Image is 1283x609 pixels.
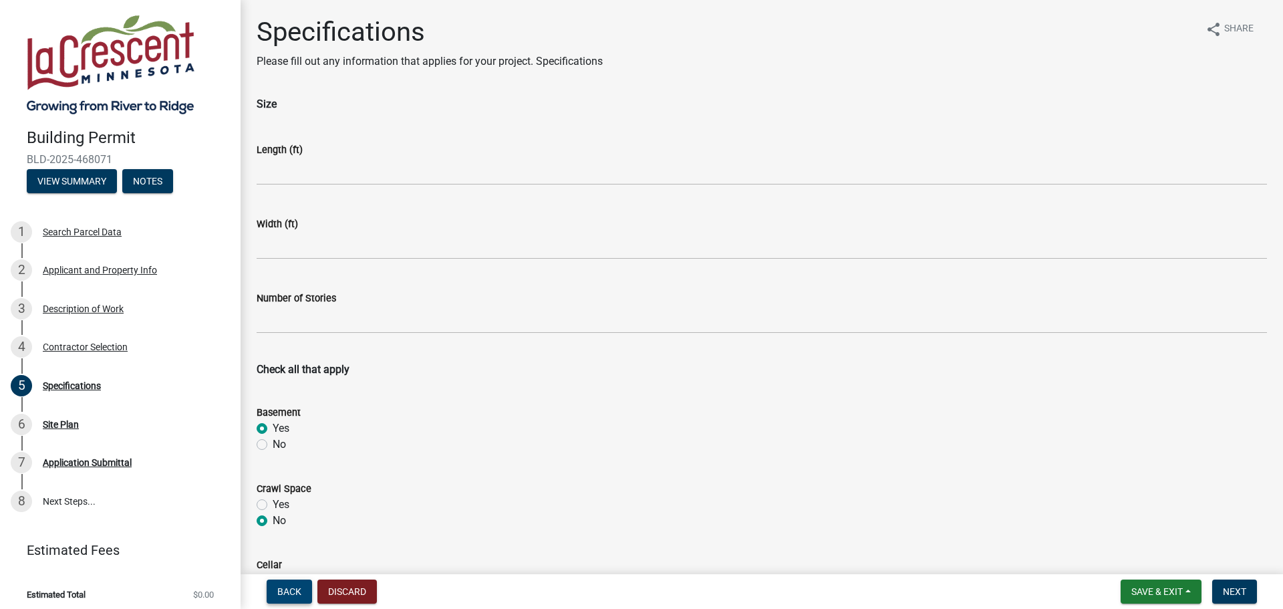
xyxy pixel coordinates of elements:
[11,375,32,396] div: 5
[1195,16,1264,42] button: shareShare
[43,458,132,467] div: Application Submittal
[43,304,124,314] div: Description of Work
[43,265,157,275] div: Applicant and Property Info
[193,590,214,599] span: $0.00
[257,98,277,110] b: Size
[11,452,32,473] div: 7
[1131,586,1183,597] span: Save & Exit
[1224,21,1254,37] span: Share
[257,561,282,570] label: Cellar
[257,16,603,48] h1: Specifications
[11,221,32,243] div: 1
[257,220,298,229] label: Width (ft)
[1205,21,1222,37] i: share
[43,381,101,390] div: Specifications
[11,298,32,320] div: 3
[43,227,122,237] div: Search Parcel Data
[317,580,377,604] button: Discard
[273,513,286,529] label: No
[122,169,173,193] button: Notes
[1121,580,1201,604] button: Save & Exit
[43,420,79,429] div: Site Plan
[257,485,311,494] label: Crawl Space
[273,420,289,437] label: Yes
[11,491,32,512] div: 8
[267,580,312,604] button: Back
[27,128,230,148] h4: Building Permit
[11,537,219,564] a: Estimated Fees
[257,408,301,418] label: Basement
[43,342,128,352] div: Contractor Selection
[273,437,286,453] label: No
[1212,580,1257,604] button: Next
[273,497,289,513] label: Yes
[122,176,173,187] wm-modal-confirm: Notes
[27,169,117,193] button: View Summary
[11,414,32,435] div: 6
[257,53,603,70] p: Please fill out any information that applies for your project. Specifications
[27,590,86,599] span: Estimated Total
[27,153,214,166] span: BLD-2025-468071
[11,259,32,281] div: 2
[257,146,303,155] label: Length (ft)
[27,14,194,114] img: City of La Crescent, Minnesota
[27,176,117,187] wm-modal-confirm: Summary
[257,294,336,303] label: Number of Stories
[277,586,301,597] span: Back
[257,363,349,376] b: Check all that apply
[11,336,32,358] div: 4
[1223,586,1246,597] span: Next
